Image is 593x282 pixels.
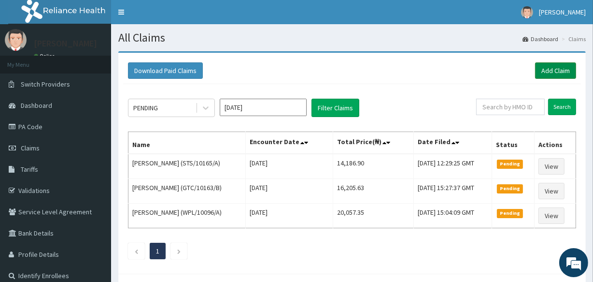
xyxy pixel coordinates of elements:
a: Next page [177,247,181,255]
img: User Image [5,29,27,51]
span: Switch Providers [21,80,70,89]
span: Dashboard [21,101,52,110]
button: Download Paid Claims [128,62,203,79]
span: [PERSON_NAME] [539,8,586,16]
input: Search [548,99,576,115]
a: View [538,158,565,175]
td: [DATE] [246,204,333,228]
h1: All Claims [118,31,586,44]
span: Tariffs [21,165,38,174]
li: Claims [559,35,586,43]
td: [PERSON_NAME] (STS/10165/A) [128,154,246,179]
td: [DATE] [246,179,333,204]
a: Add Claim [535,62,576,79]
td: [DATE] 15:04:09 GMT [414,204,492,228]
a: Dashboard [522,35,558,43]
td: 16,205.63 [333,179,413,204]
th: Name [128,132,246,154]
a: View [538,208,565,224]
a: Online [34,53,57,59]
input: Search by HMO ID [476,99,545,115]
span: Pending [497,209,523,218]
th: Total Price(₦) [333,132,413,154]
img: User Image [521,6,533,18]
button: Filter Claims [311,99,359,117]
th: Encounter Date [246,132,333,154]
th: Actions [535,132,576,154]
td: 20,057.35 [333,204,413,228]
a: Previous page [134,247,139,255]
td: [PERSON_NAME] (GTC/10163/B) [128,179,246,204]
a: Page 1 is your current page [156,247,159,255]
span: Pending [497,184,523,193]
a: View [538,183,565,199]
td: [DATE] 12:29:25 GMT [414,154,492,179]
td: [PERSON_NAME] (WPL/10096/A) [128,204,246,228]
div: PENDING [133,103,158,113]
td: [DATE] 15:27:37 GMT [414,179,492,204]
input: Select Month and Year [220,99,307,116]
td: 14,186.90 [333,154,413,179]
th: Status [492,132,535,154]
td: [DATE] [246,154,333,179]
span: Pending [497,160,523,168]
span: Claims [21,144,40,152]
th: Date Filed [414,132,492,154]
p: [PERSON_NAME] [34,39,97,48]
